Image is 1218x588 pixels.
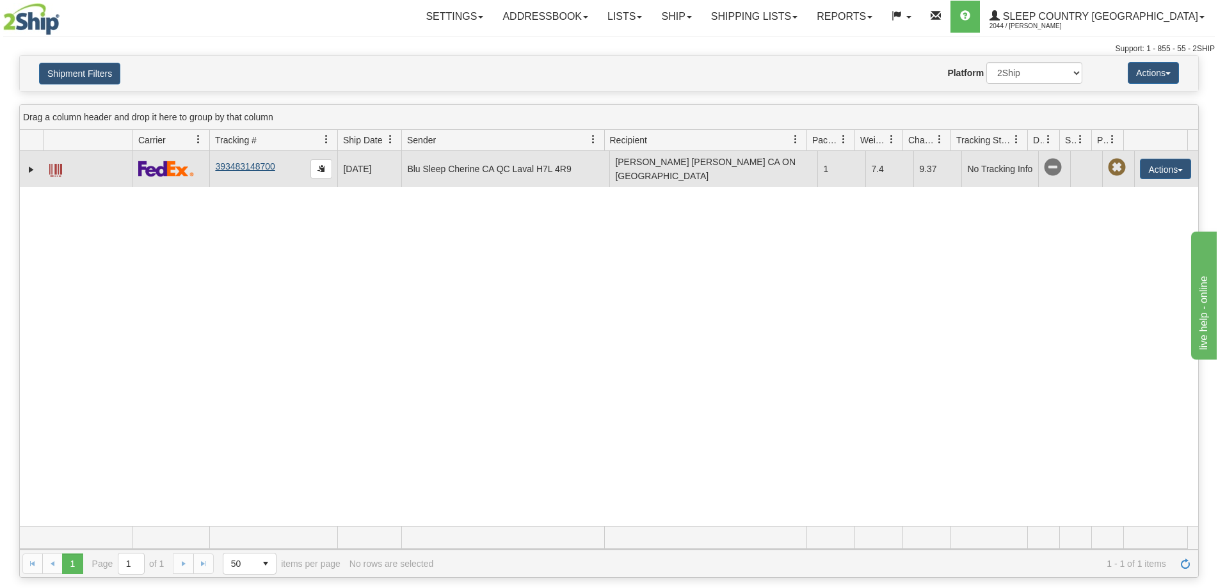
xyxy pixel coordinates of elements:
[807,1,882,33] a: Reports
[881,129,902,150] a: Weight filter column settings
[310,159,332,179] button: Copy to clipboard
[1189,228,1217,359] iframe: chat widget
[913,151,961,187] td: 9.37
[598,1,652,33] a: Lists
[223,553,276,575] span: Page sizes drop down
[337,151,401,187] td: [DATE]
[1006,129,1027,150] a: Tracking Status filter column settings
[1044,159,1062,177] span: No Tracking Info
[118,553,144,574] input: Page 1
[817,151,865,187] td: 1
[316,129,337,150] a: Tracking # filter column settings
[1065,134,1076,147] span: Shipment Issues
[908,134,935,147] span: Charge
[812,134,839,147] span: Packages
[49,158,62,179] a: Label
[138,134,166,147] span: Carrier
[349,559,434,569] div: No rows are selected
[255,553,276,574] span: select
[231,557,248,570] span: 50
[138,161,194,177] img: 2 - FedEx Express®
[956,134,1012,147] span: Tracking Status
[20,105,1198,130] div: grid grouping header
[215,161,275,171] a: 393483148700
[947,67,984,79] label: Platform
[401,151,609,187] td: Blu Sleep Cherine CA QC Laval H7L 4R9
[62,553,83,574] span: Page 1
[785,129,806,150] a: Recipient filter column settings
[25,163,38,176] a: Expand
[442,559,1166,569] span: 1 - 1 of 1 items
[1102,129,1123,150] a: Pickup Status filter column settings
[990,20,1086,33] span: 2044 / [PERSON_NAME]
[3,44,1215,54] div: Support: 1 - 855 - 55 - 2SHIP
[343,134,382,147] span: Ship Date
[39,63,120,84] button: Shipment Filters
[1070,129,1091,150] a: Shipment Issues filter column settings
[223,553,341,575] span: items per page
[380,129,401,150] a: Ship Date filter column settings
[1128,62,1179,84] button: Actions
[929,129,950,150] a: Charge filter column settings
[1000,11,1198,22] span: Sleep Country [GEOGRAPHIC_DATA]
[215,134,257,147] span: Tracking #
[582,129,604,150] a: Sender filter column settings
[3,3,60,35] img: logo2044.jpg
[980,1,1214,33] a: Sleep Country [GEOGRAPHIC_DATA] 2044 / [PERSON_NAME]
[865,151,913,187] td: 7.4
[1097,134,1108,147] span: Pickup Status
[1108,159,1126,177] span: Pickup Not Assigned
[188,129,209,150] a: Carrier filter column settings
[1038,129,1059,150] a: Delivery Status filter column settings
[416,1,493,33] a: Settings
[652,1,701,33] a: Ship
[701,1,807,33] a: Shipping lists
[407,134,436,147] span: Sender
[1175,553,1196,574] a: Refresh
[1140,159,1191,179] button: Actions
[961,151,1038,187] td: No Tracking Info
[610,134,647,147] span: Recipient
[609,151,817,187] td: [PERSON_NAME] [PERSON_NAME] CA ON [GEOGRAPHIC_DATA]
[10,8,118,23] div: live help - online
[92,553,164,575] span: Page of 1
[1033,134,1044,147] span: Delivery Status
[493,1,598,33] a: Addressbook
[833,129,854,150] a: Packages filter column settings
[860,134,887,147] span: Weight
